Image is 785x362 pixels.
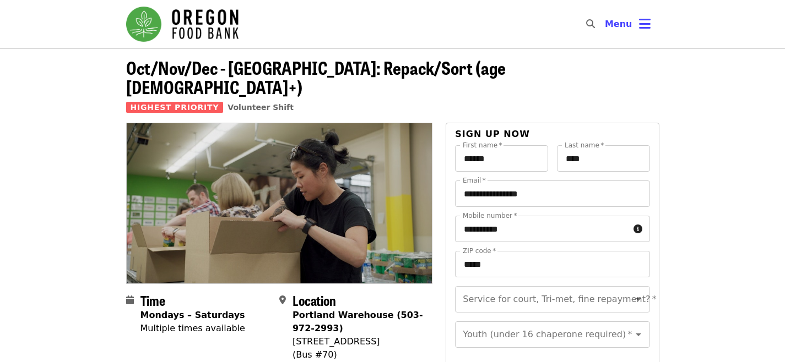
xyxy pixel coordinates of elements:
span: Location [293,290,336,310]
img: Oregon Food Bank - Home [126,7,239,42]
img: Oct/Nov/Dec - Portland: Repack/Sort (age 8+) organized by Oregon Food Bank [127,123,432,283]
label: Email [463,177,486,184]
i: bars icon [639,16,651,32]
button: Open [631,292,646,307]
label: First name [463,142,502,149]
input: Search [602,11,610,37]
span: Highest Priority [126,102,224,113]
input: Last name [557,145,650,172]
i: calendar icon [126,295,134,305]
button: Toggle account menu [596,11,659,37]
input: ZIP code [455,251,649,277]
i: search icon [586,19,595,29]
span: Sign up now [455,129,530,139]
input: First name [455,145,548,172]
strong: Mondays – Saturdays [140,310,245,320]
input: Mobile number [455,216,629,242]
span: Menu [605,19,632,29]
label: ZIP code [463,248,496,254]
span: Oct/Nov/Dec - [GEOGRAPHIC_DATA]: Repack/Sort (age [DEMOGRAPHIC_DATA]+) [126,54,506,100]
button: Open [631,327,646,342]
i: map-marker-alt icon [279,295,286,305]
strong: Portland Warehouse (503-972-2993) [293,310,423,333]
input: Email [455,180,649,207]
label: Last name [565,142,604,149]
a: Volunteer Shift [228,103,294,112]
div: Multiple times available [140,322,245,335]
div: (Bus #70) [293,348,424,361]
span: Time [140,290,165,310]
i: circle-info icon [634,224,642,234]
label: Mobile number [463,212,517,219]
div: [STREET_ADDRESS] [293,335,424,348]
